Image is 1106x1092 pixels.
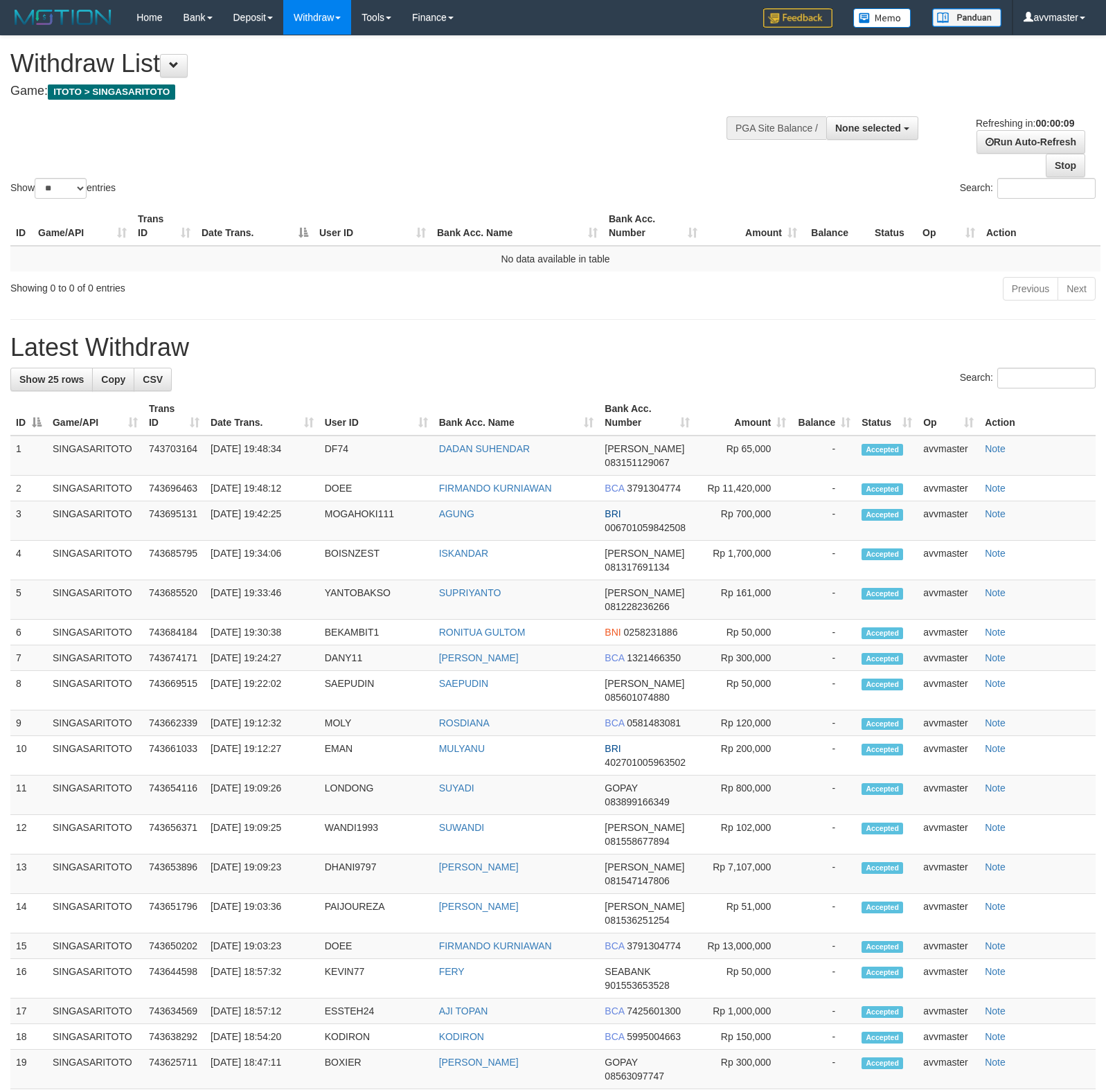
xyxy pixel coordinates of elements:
a: ISKANDAR [439,548,489,559]
th: Action [979,396,1096,436]
a: FERY [439,966,465,977]
td: BEKAMBIT1 [319,620,434,645]
td: [DATE] 19:09:26 [205,776,319,815]
span: Accepted [862,718,903,730]
td: Rp 102,000 [695,815,792,854]
th: Game/API: activate to sort column ascending [47,396,143,436]
a: KODIRON [439,1031,484,1042]
select: Showentries [35,178,87,199]
input: Search: [997,178,1096,199]
td: KODIRON [319,1024,434,1050]
a: Note [985,443,1006,454]
a: Note [985,627,1006,638]
td: [DATE] 19:33:46 [205,580,319,620]
span: Copy 083151129067 to clipboard [605,457,669,468]
a: Note [985,548,1006,559]
span: Accepted [862,653,903,665]
td: avvmaster [918,894,979,933]
span: Accepted [862,823,903,834]
td: 743674171 [143,645,205,671]
span: Copy 3791304774 to clipboard [627,940,681,951]
a: Previous [1003,277,1058,301]
td: Rp 51,000 [695,894,792,933]
h4: Game: [10,84,724,98]
td: - [792,476,856,501]
td: avvmaster [918,736,979,776]
td: 18 [10,1024,47,1050]
td: SINGASARITOTO [47,894,143,933]
td: avvmaster [918,501,979,541]
td: Rp 300,000 [695,645,792,671]
th: Bank Acc. Number: activate to sort column ascending [599,396,695,436]
td: 743625711 [143,1050,205,1089]
span: [PERSON_NAME] [605,901,684,912]
th: Date Trans.: activate to sort column ascending [205,396,319,436]
td: SINGASARITOTO [47,1050,143,1089]
div: Showing 0 to 0 of 0 entries [10,276,450,295]
td: - [792,710,856,736]
a: SUWANDI [439,822,485,833]
span: BCA [605,1031,624,1042]
span: Accepted [862,548,903,560]
td: Rp 700,000 [695,501,792,541]
td: 17 [10,999,47,1024]
span: Accepted [862,1032,903,1044]
label: Show entries [10,178,116,199]
td: Rp 13,000,000 [695,933,792,959]
td: Rp 7,107,000 [695,854,792,894]
span: BNI [605,627,621,638]
th: Balance: activate to sort column ascending [792,396,856,436]
a: [PERSON_NAME] [439,901,519,912]
td: avvmaster [918,436,979,476]
a: Copy [92,368,134,391]
span: Copy [101,374,125,385]
td: Rp 120,000 [695,710,792,736]
td: - [792,815,856,854]
td: SINGASARITOTO [47,1024,143,1050]
td: MOLY [319,710,434,736]
span: BCA [605,483,624,494]
a: Note [985,861,1006,872]
a: Note [985,508,1006,519]
a: SUYADI [439,782,474,794]
span: Accepted [862,744,903,755]
td: - [792,1024,856,1050]
span: ITOTO > SINGASARITOTO [48,84,175,100]
td: 11 [10,776,47,815]
td: avvmaster [918,645,979,671]
span: Copy 081536251254 to clipboard [605,915,669,926]
th: Trans ID: activate to sort column ascending [132,206,196,246]
td: 743696463 [143,476,205,501]
td: avvmaster [918,476,979,501]
img: Feedback.jpg [763,8,832,28]
img: MOTION_logo.png [10,7,116,28]
span: BRI [605,508,621,519]
td: DF74 [319,436,434,476]
a: Note [985,966,1006,977]
span: Refreshing in: [976,118,1074,129]
span: [PERSON_NAME] [605,548,684,559]
td: 6 [10,620,47,645]
a: CSV [134,368,172,391]
h1: Withdraw List [10,50,724,78]
td: - [792,894,856,933]
td: 743685520 [143,580,205,620]
span: Copy 901553653528 to clipboard [605,980,669,991]
td: avvmaster [918,1050,979,1089]
span: Copy 081317691134 to clipboard [605,562,669,573]
td: avvmaster [918,671,979,710]
span: [PERSON_NAME] [605,822,684,833]
td: - [792,436,856,476]
td: SINGASARITOTO [47,854,143,894]
td: LONDONG [319,776,434,815]
span: Show 25 rows [19,374,84,385]
span: Copy 081547147806 to clipboard [605,875,669,886]
th: Balance [803,206,869,246]
th: ID: activate to sort column descending [10,396,47,436]
td: 743662339 [143,710,205,736]
td: avvmaster [918,815,979,854]
td: avvmaster [918,999,979,1024]
th: Status [869,206,917,246]
td: avvmaster [918,959,979,999]
span: Accepted [862,783,903,795]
